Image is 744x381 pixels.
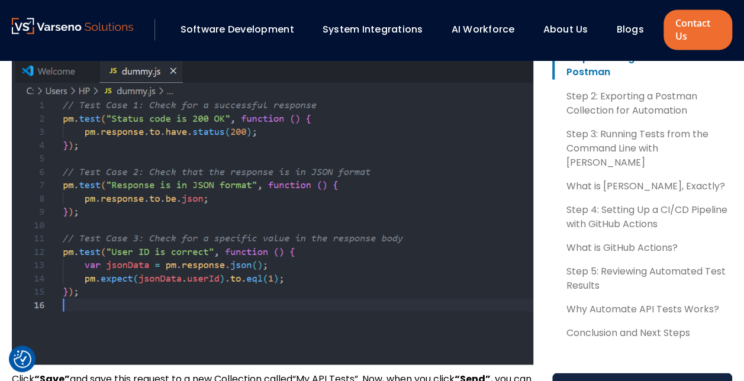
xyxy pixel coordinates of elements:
a: Why Automate API Tests Works? [552,302,732,316]
div: System Integrations [317,20,440,40]
a: Varseno Solutions – Product Engineering & IT Services [12,18,133,41]
a: Software Development [181,22,294,36]
a: About Us [543,22,588,36]
a: Contact Us [664,9,732,50]
div: About Us [537,20,604,40]
a: Step 1: Writing API Tests in Postman [552,51,732,79]
a: What is GitHub Actions? [552,240,732,254]
a: Step 3: Running Tests from the Command Line with [PERSON_NAME] [552,127,732,169]
a: Conclusion and Next Steps [552,325,732,340]
div: Software Development [175,20,311,40]
a: What is [PERSON_NAME], Exactly? [552,179,732,193]
img: Varseno Solutions – Product Engineering & IT Services [12,18,133,34]
a: Step 2: Exporting a Postman Collection for Automation [552,89,732,117]
a: System Integrations [323,22,423,36]
a: AI Workforce [451,22,514,36]
img: Revisit consent button [14,350,31,368]
a: Step 5: Reviewing Automated Test Results [552,264,732,292]
div: Blogs [610,20,660,40]
a: Blogs [616,22,643,36]
img: Step 1: Writing API Tests in Postman [12,57,533,364]
div: AI Workforce [445,20,531,40]
a: Step 4: Setting Up a CI/CD Pipeline with GitHub Actions [552,202,732,231]
button: Cookie Settings [14,350,31,368]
